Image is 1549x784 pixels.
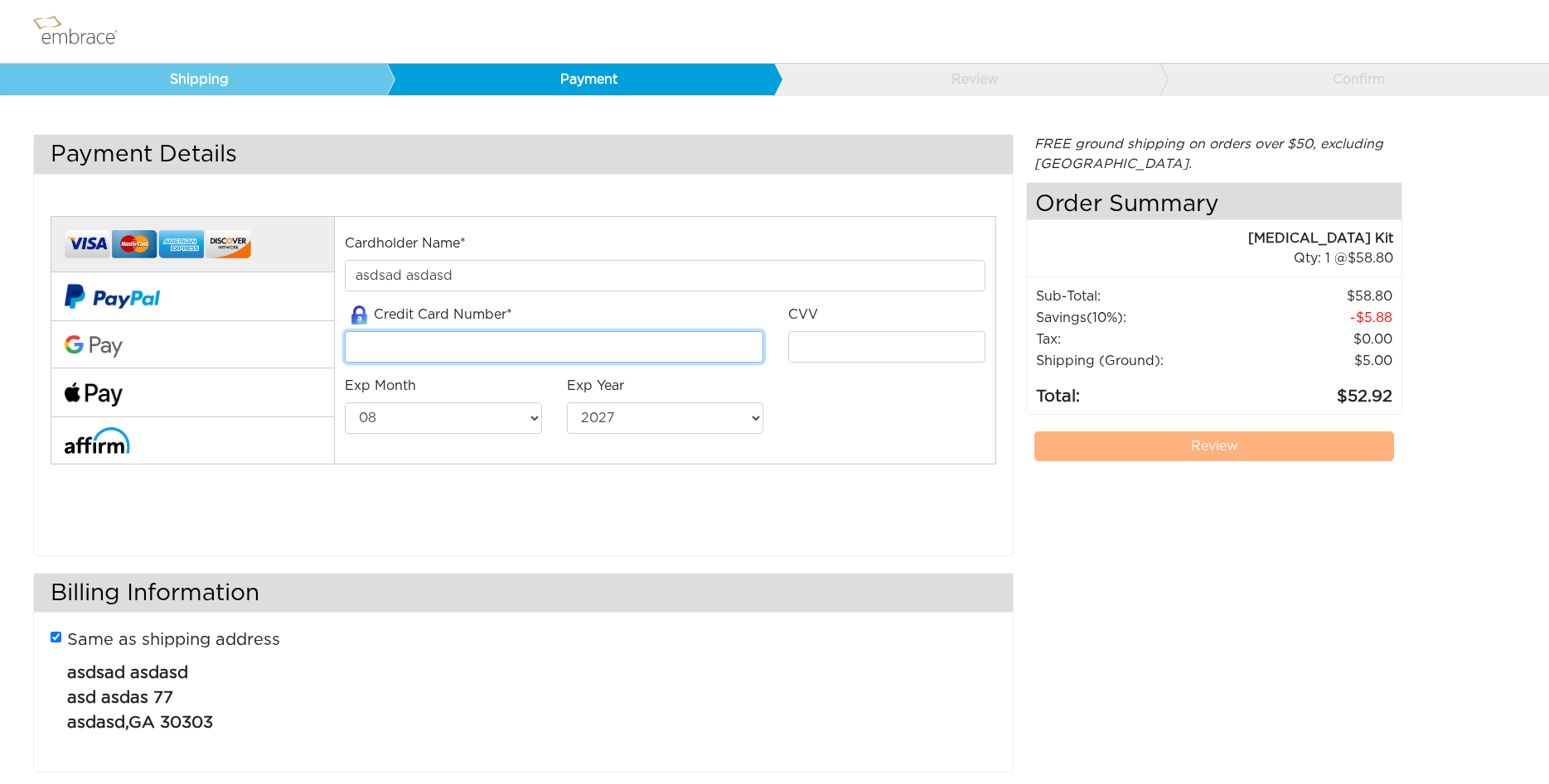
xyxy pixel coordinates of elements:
td: Shipping (Ground): [1035,350,1232,372]
label: Same as shipping address [67,628,280,652]
span: GA [128,714,155,731]
td: $5.00 [1232,350,1394,372]
img: fullApplePay.png [65,382,123,406]
div: 1 @ [1048,248,1394,268]
label: CVV [788,305,818,325]
span: asdsad asdasd [67,665,188,681]
img: amazon-lock.png [345,305,374,325]
td: Tax: [1035,329,1232,350]
span: 30303 [160,714,213,731]
p: , [67,652,983,735]
a: Payment [386,64,773,95]
h4: Order Summary [1027,183,1402,220]
td: 5.88 [1232,307,1394,329]
td: Savings : [1035,307,1232,329]
label: Exp Year [567,376,624,396]
span: asd asdas 77 [67,690,173,706]
div: FREE ground shipping on orders over $50, excluding [GEOGRAPHIC_DATA]. [1026,134,1403,174]
span: (10%) [1087,311,1123,325]
img: affirm-logo.svg [65,427,130,453]
div: [MEDICAL_DATA] Kit [1027,228,1394,248]
span: 58.80 [1348,252,1393,265]
td: 58.80 [1232,286,1394,307]
img: Google-Pay-Logo.svg [65,335,123,358]
h3: Payment Details [34,135,1013,174]
img: logo.png [29,11,137,52]
td: 0.00 [1232,329,1394,350]
td: Total: [1035,372,1232,410]
td: 52.92 [1232,372,1394,410]
label: Cardholder Name* [345,233,466,253]
label: Exp Month [345,376,416,396]
a: Confirm [1159,64,1547,95]
img: credit-cards.png [65,225,251,264]
label: Credit Card Number* [345,305,512,325]
span: asdasd [67,714,125,731]
a: Review [1034,431,1395,461]
img: paypal-v2.png [65,272,160,320]
td: Sub-Total: [1035,286,1232,307]
a: Review [773,64,1160,95]
h3: Billing Information [34,574,1013,613]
